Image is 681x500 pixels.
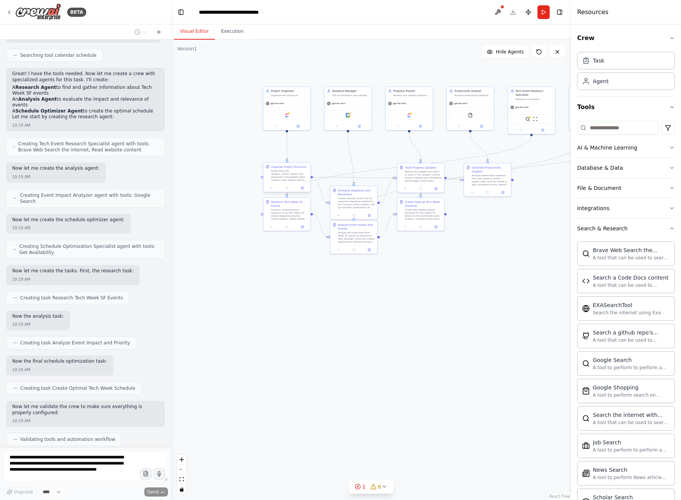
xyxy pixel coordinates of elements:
span: gpt-4o-mini [454,102,468,105]
button: Click to speak your automation idea [153,468,165,479]
div: Research and gather comprehensive information about Tech Week SF events, including event details,... [516,98,553,101]
div: 10:19 AM [12,367,30,373]
div: Organize Project StructureBreak down the {project_name} project into organized, manageable tasks.... [263,163,311,193]
button: Crew [577,27,675,49]
img: SerplyJobSearchTool [582,442,590,450]
div: Monitor and update the status of tasks in the {project_name} project. Update task completion perc... [405,170,442,182]
div: A tool that can be used to search the internet with a search_query. [593,255,670,261]
span: Improve [14,489,33,495]
div: Search a Code Docs content [593,274,670,281]
button: 16 [349,480,394,494]
div: BETA [67,8,86,17]
button: Integrations [577,198,675,218]
img: SerplyNewsSearchTool [582,469,590,477]
button: Open in side panel [287,124,309,129]
button: Open in side panel [410,124,431,129]
span: Hide Agents [496,49,524,55]
p: Great! I have the tools needed. Now let me create a crew with specialized agents for this task. I... [12,71,159,83]
div: Organize Project Structure [271,165,306,169]
div: Track Progress Updates [405,166,436,169]
g: Edge from 9df48aca-8268-4b96-985b-fc961825f276 to ef48c197-b721-490b-b3ad-6ec79b3e4a18 [419,136,656,195]
div: Progress TrackerMonitor and update progress on {goal_category} goals by updating task statuses, t... [385,87,433,130]
img: ClickUp [407,113,412,117]
button: No output available [346,213,362,218]
div: React Flow controls [177,455,187,494]
img: GithubSearchTool [582,332,590,340]
div: A tool to perform to perform a job search in the [GEOGRAPHIC_DATA] with a search_query. [593,447,670,453]
g: Edge from c03db99c-4781-4148-be1b-0185260f212b to ef48c197-b721-490b-b3ad-6ec79b3e4a18 [380,212,395,239]
g: Edge from 863c37dc-2e9d-447c-a054-ae963b74303c to c03db99c-4781-4148-be1b-0185260f212b [313,212,328,239]
div: Deadline Manager [332,89,369,93]
div: Search the internet with Serper [593,411,670,419]
div: 10:19 AM [12,225,30,231]
img: CodeDocsSearchTool [582,277,590,285]
p: Now let me create the schedule optimizer agent: [12,217,124,223]
span: Creating Event Impact Analyzer agent with tools: Google Search [20,192,158,204]
div: Search & Research [577,225,628,232]
button: Open in side panel [532,128,554,132]
button: No output available [279,225,295,229]
div: Brave Web Search the internet [593,246,670,254]
g: Edge from 783e723c-b212-48c6-a2c6-f9cac983dea8 to 863c37dc-2e9d-447c-a054-ae963b74303c [285,136,534,195]
button: No output available [413,186,429,191]
div: Research Tech Week SF EventsConduct comprehensive research on all Tech Week SF events happening d... [263,197,311,231]
button: Open in side panel [496,190,509,195]
div: Project Organizer [271,89,308,93]
div: Version 1 [177,46,197,52]
strong: Schedule Optimizer Agent [15,108,83,114]
div: Analyze Event Impact and Priority [338,223,375,230]
img: ScrapeWebsiteTool [533,117,537,121]
span: Send [147,489,159,495]
div: Create calendar events for all important deadlines related to the {project_name} project. Set up ... [338,197,375,209]
span: Creating Tech Event Research Specialist agent with tools: Brave Web Search the internet, Read web... [18,141,158,153]
img: FileReadTool [468,113,473,117]
div: A tool to perform to perform a Google search with a search_query. [593,365,670,371]
div: A tool that can be used to search the internet with a search_query. Supports different search typ... [593,420,670,426]
div: Productivity Analyst [455,89,492,93]
g: Edge from f8ad2fcf-71da-45d8-af9e-15d7a1ec6e82 to 92464bf9-22c6-4dc3-993c-f756e6d86c45 [380,176,395,204]
div: A tool that can be used to semantic search a query from a github repo's content. This is not the ... [593,337,670,343]
h4: Resources [577,8,608,17]
p: Now the final schedule optimization task: [12,359,107,365]
div: Create Optimal Tech Week Schedule [405,200,442,207]
button: Hide Agents [482,46,528,58]
a: React Flow attribution [549,494,570,498]
g: Edge from 4baf1de7-f9ea-427a-b587-909d68a30572 to 92464bf9-22c6-4dc3-993c-f756e6d86c45 [407,132,423,161]
span: Validating tools and automation workflow [20,436,115,442]
span: Searching tool calendar schedule [20,52,97,58]
div: Generate Productivity Insights [472,166,509,173]
li: An to evaluate the impact and relevance of events [12,96,159,108]
div: Integrations [577,204,609,212]
button: Search & Research [577,219,675,238]
button: Open in side panel [296,186,309,190]
p: Now let me create the tasks. First, the research task: [12,268,134,274]
button: File & Document [577,178,675,198]
img: BraveSearchTool [525,117,530,121]
div: Crew [577,49,675,96]
div: Deadline ManagerSet up reminders and calendar events for important deadlines, ensuring that {dead... [324,87,372,130]
div: Search the internet using Exa [593,310,661,316]
div: A tool to perform News article search with a search_query. [593,474,670,481]
li: A to find and gather information about Tech Week SF events [12,85,159,96]
div: Analyze all researched Tech Week SF events to determine their strategic value and impact potentia... [338,231,375,243]
button: zoom in [177,455,187,465]
button: Open in side panel [429,186,442,191]
button: Start a new chat [153,27,165,37]
div: Database & Data [577,164,623,172]
div: A tool that can be used to semantic search a query from a Code Docs content. [593,282,670,288]
strong: Research Agent [15,85,56,90]
div: Google Shopping [593,384,670,391]
div: Analyze Event Impact and PriorityAnalyze all researched Tech Week SF events to determine their st... [330,220,378,254]
div: Schedule Deadlines and Reminders [338,188,375,196]
li: A to create the optimal schedule [12,108,159,114]
button: Open in side panel [349,124,370,129]
g: Edge from bbbac59c-da29-41c0-98a6-8c11e20ba6a0 to f8ad2fcf-71da-45d8-af9e-15d7a1ec6e82 [313,175,328,204]
div: 10:19 AM [12,174,30,180]
div: 10:19 AM [12,418,30,424]
div: Research Tech Week SF Events [271,200,308,207]
div: Generate Productivity InsightsAnalyze productivity patterns from the {project_name} project data.... [464,163,512,197]
div: Create the highest-impact schedule for Tech Week SF based on the prioritized event analysis. Cons... [405,208,442,220]
p: Let me start by creating the research agent: [12,114,159,120]
p: Now the analysis task: [12,314,64,320]
div: Analyze productivity patterns and provide actionable insights by examining task completion data, ... [455,94,492,97]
